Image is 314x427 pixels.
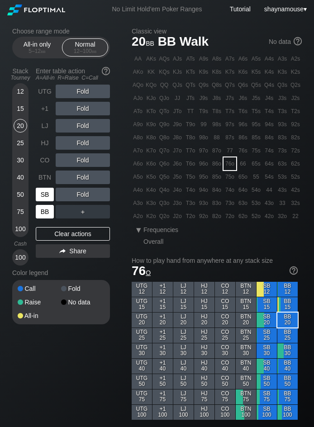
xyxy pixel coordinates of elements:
[56,188,110,201] div: Fold
[184,197,197,209] div: T3o
[171,144,184,157] div: J7o
[36,85,54,98] div: UTG
[132,328,152,343] div: UTG 25
[14,102,27,115] div: 15
[250,52,262,65] div: A5s
[263,79,276,91] div: Q4s
[237,210,249,223] div: 62o
[132,92,144,104] div: AJo
[152,389,173,404] div: +1 75
[289,210,302,223] div: 22
[276,157,289,170] div: 63s
[184,184,197,196] div: T4o
[158,52,171,65] div: AQs
[263,197,276,209] div: 43o
[194,328,214,343] div: HJ 25
[145,144,157,157] div: K7o
[184,66,197,78] div: KTs
[289,131,302,144] div: 82s
[224,118,236,131] div: 97s
[289,79,302,91] div: Q2s
[145,92,157,104] div: KJo
[132,118,144,131] div: A9o
[184,105,197,118] div: TT
[145,131,157,144] div: K8o
[237,92,249,104] div: J6s
[173,282,194,297] div: LJ 12
[224,52,236,65] div: A7s
[184,157,197,170] div: T6o
[194,359,214,374] div: HJ 40
[197,118,210,131] div: 99
[197,157,210,170] div: 96o
[132,197,144,209] div: A3o
[237,52,249,65] div: A6s
[132,282,152,297] div: UTG 12
[64,39,106,56] div: Normal
[210,184,223,196] div: 84o
[276,79,289,91] div: Q3s
[276,210,289,223] div: 32o
[152,374,173,389] div: +1 50
[14,188,27,201] div: 50
[224,157,236,170] div: 76o
[197,131,210,144] div: 98o
[210,118,223,131] div: 98s
[194,282,214,297] div: HJ 12
[184,52,197,65] div: ATs
[171,197,184,209] div: J3o
[9,64,32,85] div: Stack
[210,66,223,78] div: K8s
[132,131,144,144] div: A8o
[250,66,262,78] div: K5s
[269,38,302,46] div: No data
[171,105,184,118] div: JTo
[173,343,194,358] div: LJ 30
[36,75,110,81] div: A=All-in R=Raise C=Call
[98,5,215,15] div: No Limit Hold’em Poker Ranges
[143,238,171,245] div: Overall
[263,118,276,131] div: 94s
[145,79,157,91] div: KQo
[289,157,302,170] div: 62s
[132,359,152,374] div: UTG 40
[145,66,157,78] div: KK
[18,299,61,305] div: Raise
[12,266,110,280] div: Color legend
[276,105,289,118] div: T3s
[36,102,54,115] div: +1
[171,157,184,170] div: J6o
[132,28,302,35] h2: Classic view
[158,66,171,78] div: KQs
[289,144,302,157] div: 72s
[224,131,236,144] div: 87s
[250,171,262,183] div: 55
[184,210,197,223] div: T2o
[145,184,157,196] div: K4o
[152,282,173,297] div: +1 12
[194,297,214,312] div: HJ 15
[145,52,157,65] div: AKs
[157,35,210,50] span: BB Walk
[41,48,46,54] span: bb
[237,197,249,209] div: 63o
[257,389,277,404] div: SB 75
[173,374,194,389] div: LJ 50
[171,118,184,131] div: J9o
[210,52,223,65] div: A8s
[257,328,277,343] div: SB 25
[236,343,256,358] div: BTN 30
[56,171,110,184] div: Fold
[14,171,27,184] div: 40
[171,92,184,104] div: JJ
[12,28,110,35] h2: Choose range mode
[132,157,144,170] div: A6o
[276,131,289,144] div: 83s
[236,328,256,343] div: BTN 25
[18,313,61,319] div: All-in
[158,157,171,170] div: Q6o
[56,102,110,115] div: Fold
[173,328,194,343] div: LJ 25
[133,224,144,235] div: ▾
[132,297,152,312] div: UTG 15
